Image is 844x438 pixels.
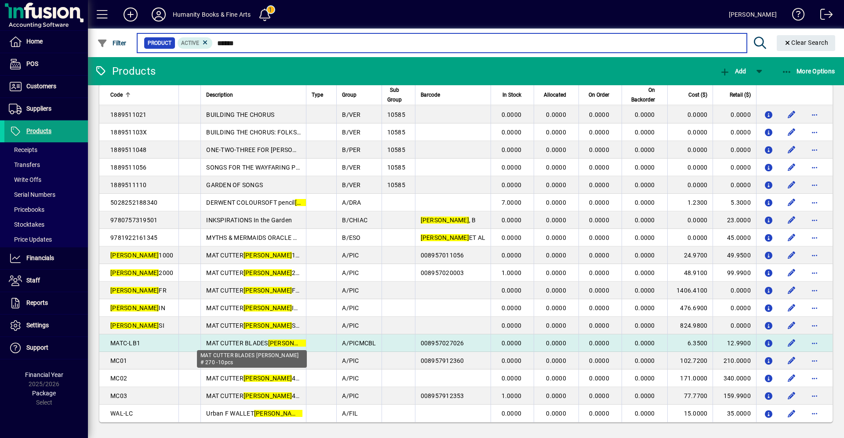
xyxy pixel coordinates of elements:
button: Edit [785,266,799,280]
span: 0.0000 [502,234,522,241]
td: 340.0000 [713,369,756,387]
span: B/VER [342,129,360,136]
span: 0.0000 [635,269,655,276]
span: 0.0000 [589,234,609,241]
span: FR [110,287,167,294]
em: [PERSON_NAME] [244,304,292,311]
span: 0.0000 [502,181,522,188]
span: A/PICMCBL [342,340,376,347]
button: More options [808,371,822,385]
button: Edit [785,195,799,210]
span: 0.0000 [635,199,655,206]
span: MC03 [110,392,127,399]
td: 35.0000 [713,405,756,422]
span: A/PIC [342,375,359,382]
td: 6.3500 [667,334,713,352]
span: B/ESO [342,234,360,241]
span: 0.0000 [502,217,522,224]
td: 0.0000 [713,159,756,176]
span: 0.0000 [546,146,566,153]
span: 0.0000 [635,129,655,136]
span: MC01 [110,357,127,364]
td: 1406.4100 [667,282,713,299]
button: Edit [785,160,799,174]
span: Reports [26,299,48,306]
div: On Order [584,90,617,100]
em: [PERSON_NAME] [244,392,292,399]
span: 10585 [387,181,405,188]
span: Financial Year [25,371,63,378]
span: 0.0000 [635,304,655,311]
button: More options [808,195,822,210]
button: Edit [785,108,799,122]
div: Allocated [539,90,574,100]
span: 0.0000 [635,181,655,188]
span: 9781922161345 [110,234,157,241]
button: More options [808,319,822,333]
button: More options [808,160,822,174]
span: 1889511021 [110,111,147,118]
span: 0.0000 [502,322,522,329]
button: More options [808,301,822,315]
span: 0.0000 [502,111,522,118]
span: 0.0000 [546,375,566,382]
span: 9780757319501 [110,217,157,224]
span: In Stock [502,90,521,100]
span: 0.0000 [502,375,522,382]
span: 008957912360 [421,357,464,364]
button: More options [808,354,822,368]
span: 0.0000 [546,392,566,399]
span: A/PIC [342,269,359,276]
span: 0.0000 [546,252,566,259]
span: 0.0000 [546,287,566,294]
span: SONGS FOR THE WAYFARING PIPER [206,164,309,171]
div: Group [342,90,376,100]
span: 0.0000 [635,340,655,347]
span: Urban F WALLET leather - COGNAC [206,410,353,417]
span: 0.0000 [589,111,609,118]
button: More options [808,143,822,157]
span: Package [32,390,56,397]
span: Customers [26,83,56,90]
em: [PERSON_NAME] [110,269,159,276]
span: 008957912353 [421,392,464,399]
a: Logout [814,2,833,30]
em: [PERSON_NAME] [421,217,469,224]
span: MAT CUTTER 1100 [206,252,306,259]
td: 77.7700 [667,387,713,405]
td: 0.0000 [713,282,756,299]
span: 0.0000 [589,357,609,364]
em: [PERSON_NAME] [110,322,159,329]
span: 0.0000 [635,375,655,382]
span: 0.0000 [546,269,566,276]
div: Humanity Books & Fine Arts [173,7,251,22]
span: BUILDING THE CHORUS: FOLKSONG ARRANGE [206,129,340,136]
span: 0.0000 [589,375,609,382]
em: [PERSON_NAME] [244,322,292,329]
span: Support [26,344,48,351]
div: In Stock [496,90,529,100]
span: MAT CUTTER 424 TEAM SYSTEM [206,392,346,399]
span: ONE-TWO-THREE FOR [PERSON_NAME] [206,146,319,153]
span: Pricebooks [9,206,44,213]
td: 0.0000 [667,141,713,159]
span: B/CHIAC [342,217,367,224]
span: Sub Group [387,85,402,105]
span: Active [181,40,199,46]
span: 10585 [387,129,405,136]
td: 49.9500 [713,246,756,264]
span: , B [421,217,476,224]
span: 1.0000 [502,392,522,399]
span: 0.0000 [589,164,609,171]
span: Add [720,68,746,75]
div: On Backorder [627,85,663,105]
button: More options [808,266,822,280]
span: A/PIC [342,252,359,259]
em: [PERSON_NAME] [110,287,159,294]
button: Edit [785,371,799,385]
span: 0.0000 [502,410,522,417]
div: MAT CUTTER BLADES [PERSON_NAME] # 270 -10pcs [197,350,307,368]
span: 0.0000 [635,322,655,329]
button: Edit [785,336,799,350]
span: 10585 [387,111,405,118]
